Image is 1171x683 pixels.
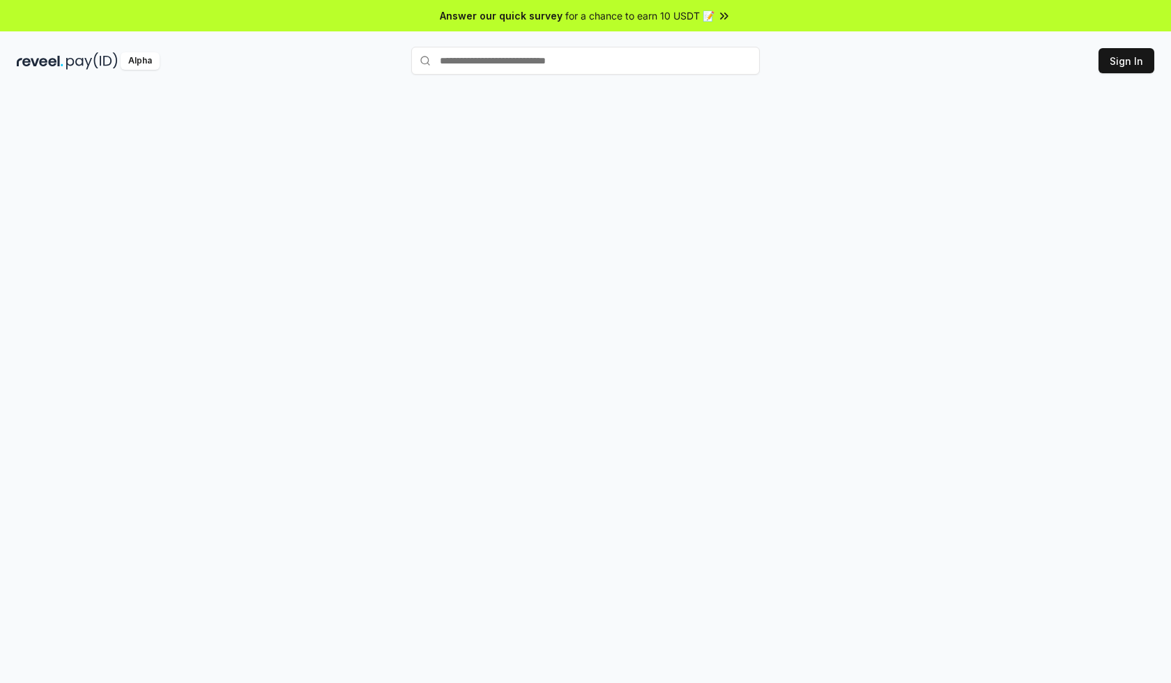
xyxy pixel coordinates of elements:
[121,52,160,70] div: Alpha
[17,52,63,70] img: reveel_dark
[1099,48,1154,73] button: Sign In
[440,8,562,23] span: Answer our quick survey
[565,8,714,23] span: for a chance to earn 10 USDT 📝
[66,52,118,70] img: pay_id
